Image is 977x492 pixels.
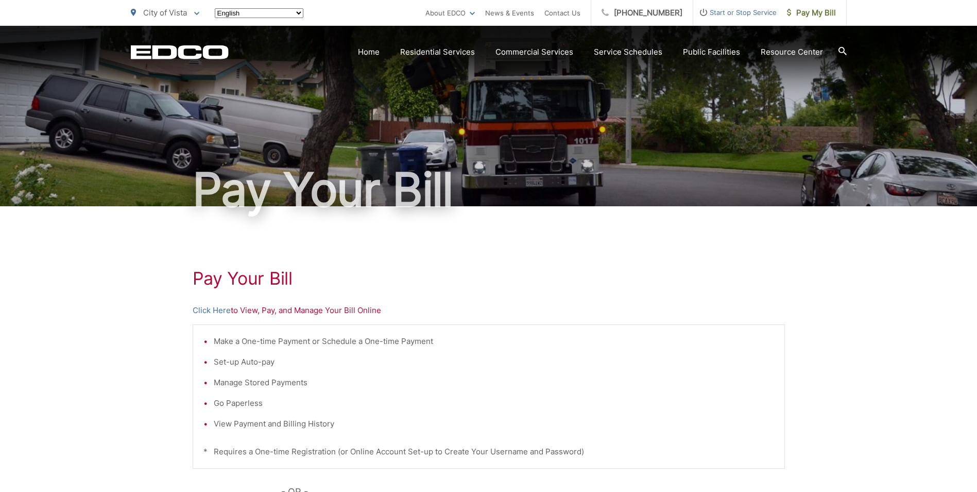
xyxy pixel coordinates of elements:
[131,45,229,59] a: EDCD logo. Return to the homepage.
[683,46,740,58] a: Public Facilities
[495,46,573,58] a: Commercial Services
[400,46,475,58] a: Residential Services
[214,335,774,348] li: Make a One-time Payment or Schedule a One-time Payment
[358,46,380,58] a: Home
[214,418,774,430] li: View Payment and Billing History
[544,7,580,19] a: Contact Us
[193,304,231,317] a: Click Here
[131,164,847,216] h1: Pay Your Bill
[203,446,774,458] p: * Requires a One-time Registration (or Online Account Set-up to Create Your Username and Password)
[193,268,785,289] h1: Pay Your Bill
[425,7,475,19] a: About EDCO
[143,8,187,18] span: City of Vista
[214,376,774,389] li: Manage Stored Payments
[215,8,303,18] select: Select a language
[761,46,823,58] a: Resource Center
[214,356,774,368] li: Set-up Auto-pay
[594,46,662,58] a: Service Schedules
[193,304,785,317] p: to View, Pay, and Manage Your Bill Online
[214,397,774,409] li: Go Paperless
[485,7,534,19] a: News & Events
[787,7,836,19] span: Pay My Bill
